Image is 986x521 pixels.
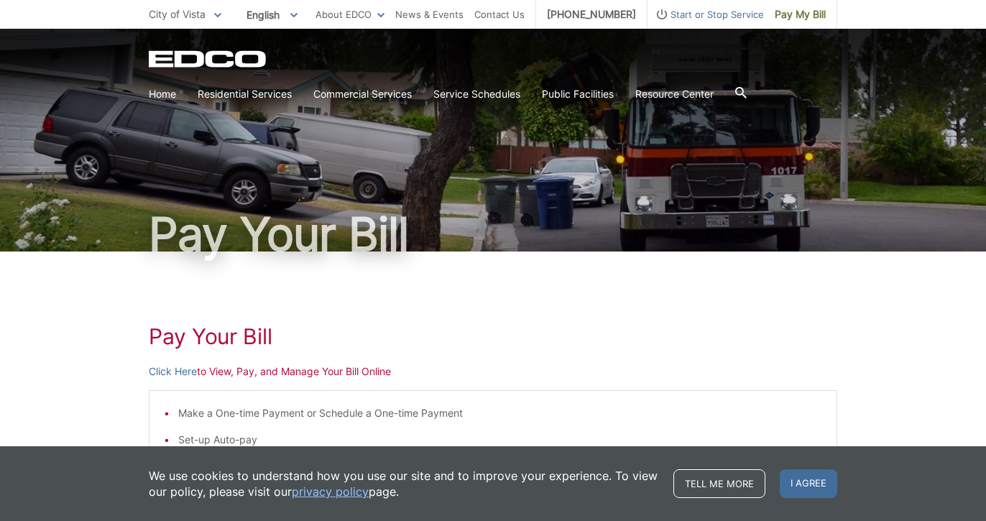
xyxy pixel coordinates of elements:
a: Home [149,86,176,102]
span: I agree [780,469,837,498]
a: News & Events [395,6,464,22]
a: privacy policy [292,484,369,499]
a: Contact Us [474,6,525,22]
span: English [236,3,308,27]
span: City of Vista [149,8,206,20]
p: We use cookies to understand how you use our site and to improve your experience. To view our pol... [149,468,659,499]
a: Public Facilities [542,86,614,102]
a: Residential Services [198,86,292,102]
a: Tell me more [673,469,765,498]
a: Service Schedules [433,86,520,102]
a: Resource Center [635,86,714,102]
p: to View, Pay, and Manage Your Bill Online [149,364,837,379]
li: Set-up Auto-pay [178,432,822,448]
h1: Pay Your Bill [149,211,837,257]
a: EDCD logo. Return to the homepage. [149,50,268,68]
a: About EDCO [315,6,384,22]
li: Make a One-time Payment or Schedule a One-time Payment [178,405,822,421]
h1: Pay Your Bill [149,323,837,349]
a: Click Here [149,364,197,379]
span: Pay My Bill [775,6,826,22]
a: Commercial Services [313,86,412,102]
